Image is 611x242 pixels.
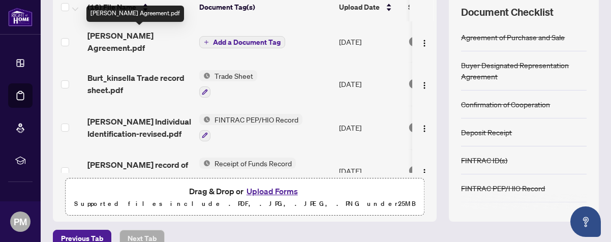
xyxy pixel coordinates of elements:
[461,5,554,19] span: Document Checklist
[8,8,33,26] img: logo
[416,76,433,92] button: Logo
[461,127,512,138] div: Deposit Receipt
[189,185,301,198] span: Drag & Drop or
[87,72,191,96] span: Burt_kinsella Trade record sheet.pdf
[408,36,419,47] img: Document Status
[199,70,210,81] img: Status Icon
[461,99,550,110] div: Confirmation of Cooperation
[416,34,433,50] button: Logo
[408,78,419,89] img: Document Status
[213,39,281,46] span: Add a Document Tag
[87,2,136,13] span: (16) File Name
[335,21,404,62] td: [DATE]
[335,62,404,106] td: [DATE]
[339,2,380,13] span: Upload Date
[408,2,429,13] span: Status
[210,70,257,81] span: Trade Sheet
[416,119,433,136] button: Logo
[416,163,433,179] button: Logo
[86,6,184,22] div: [PERSON_NAME] Agreement.pdf
[420,168,429,176] img: Logo
[210,114,302,125] span: FINTRAC PEP/HIO Record
[335,149,404,193] td: [DATE]
[199,36,285,49] button: Add a Document Tag
[199,158,296,185] button: Status IconReceipt of Funds Record
[335,106,404,149] td: [DATE]
[420,125,429,133] img: Logo
[461,32,565,43] div: Agreement of Purchase and Sale
[87,159,191,183] span: [PERSON_NAME] record of receipt.pdf
[199,158,210,169] img: Status Icon
[199,70,257,98] button: Status IconTrade Sheet
[199,114,210,125] img: Status Icon
[420,39,429,47] img: Logo
[243,185,301,198] button: Upload Forms
[461,183,545,194] div: FINTRAC PEP/HIO Record
[199,114,302,141] button: Status IconFINTRAC PEP/HIO Record
[72,198,418,210] p: Supported files include .PDF, .JPG, .JPEG, .PNG under 25 MB
[461,59,587,82] div: Buyer Designated Representation Agreement
[204,40,209,45] span: plus
[570,206,601,237] button: Open asap
[14,215,27,229] span: PM
[408,165,419,176] img: Document Status
[66,178,424,216] span: Drag & Drop orUpload FormsSupported files include .PDF, .JPG, .JPEG, .PNG under25MB
[199,36,285,48] button: Add a Document Tag
[210,158,296,169] span: Receipt of Funds Record
[408,122,419,133] img: Document Status
[461,155,507,166] div: FINTRAC ID(s)
[420,81,429,89] img: Logo
[87,115,191,140] span: [PERSON_NAME] Individual Identification-revised.pdf
[87,29,191,54] span: [PERSON_NAME] Agreement.pdf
